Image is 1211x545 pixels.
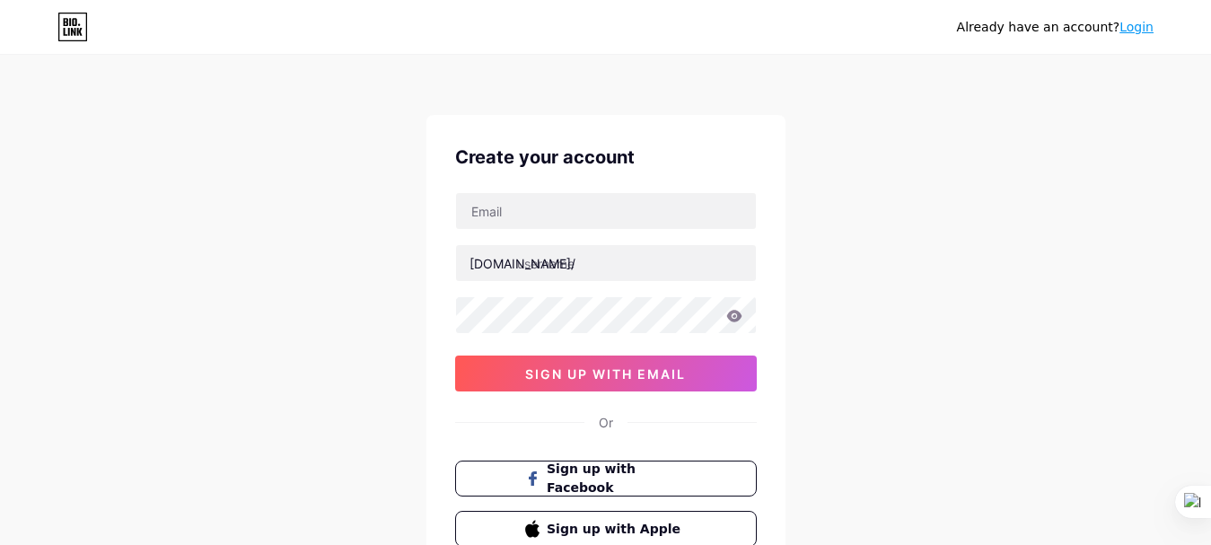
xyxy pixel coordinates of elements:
div: Already have an account? [957,18,1154,37]
input: username [456,245,756,281]
span: sign up with email [525,366,686,382]
div: Or [599,413,613,432]
a: Login [1119,20,1154,34]
button: sign up with email [455,356,757,391]
div: [DOMAIN_NAME]/ [469,254,575,273]
span: Sign up with Facebook [547,460,686,497]
span: Sign up with Apple [547,520,686,539]
input: Email [456,193,756,229]
div: Create your account [455,144,757,171]
button: Sign up with Facebook [455,461,757,497]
